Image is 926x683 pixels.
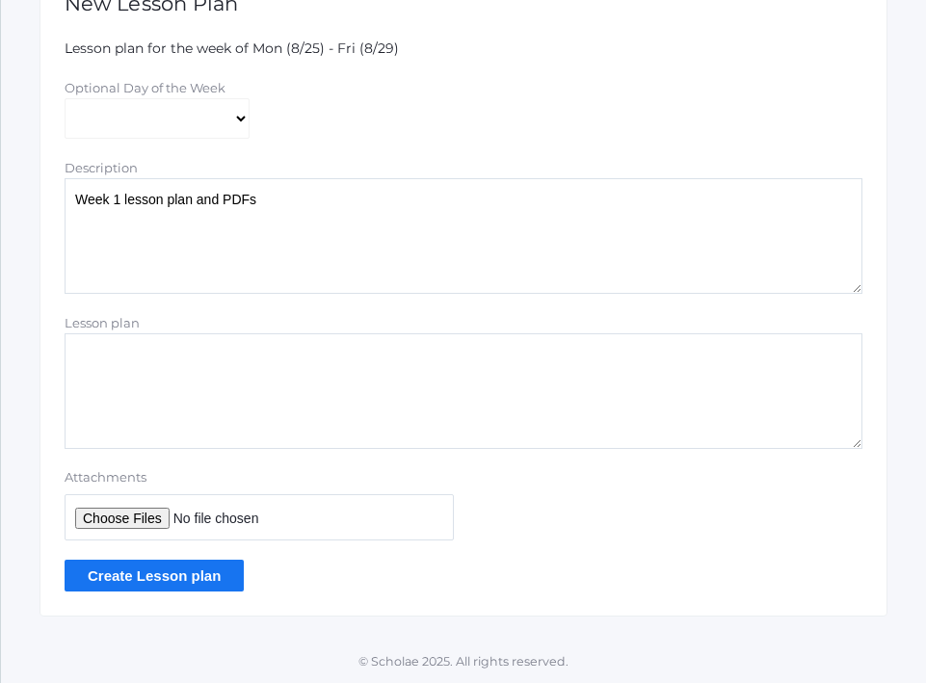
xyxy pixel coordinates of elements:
[65,160,138,175] label: Description
[65,468,454,487] label: Attachments
[65,80,225,95] label: Optional Day of the Week
[65,39,399,57] span: Lesson plan for the week of Mon (8/25) - Fri (8/29)
[1,653,926,671] p: © Scholae 2025. All rights reserved.
[65,315,140,330] label: Lesson plan
[65,560,244,591] input: Create Lesson plan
